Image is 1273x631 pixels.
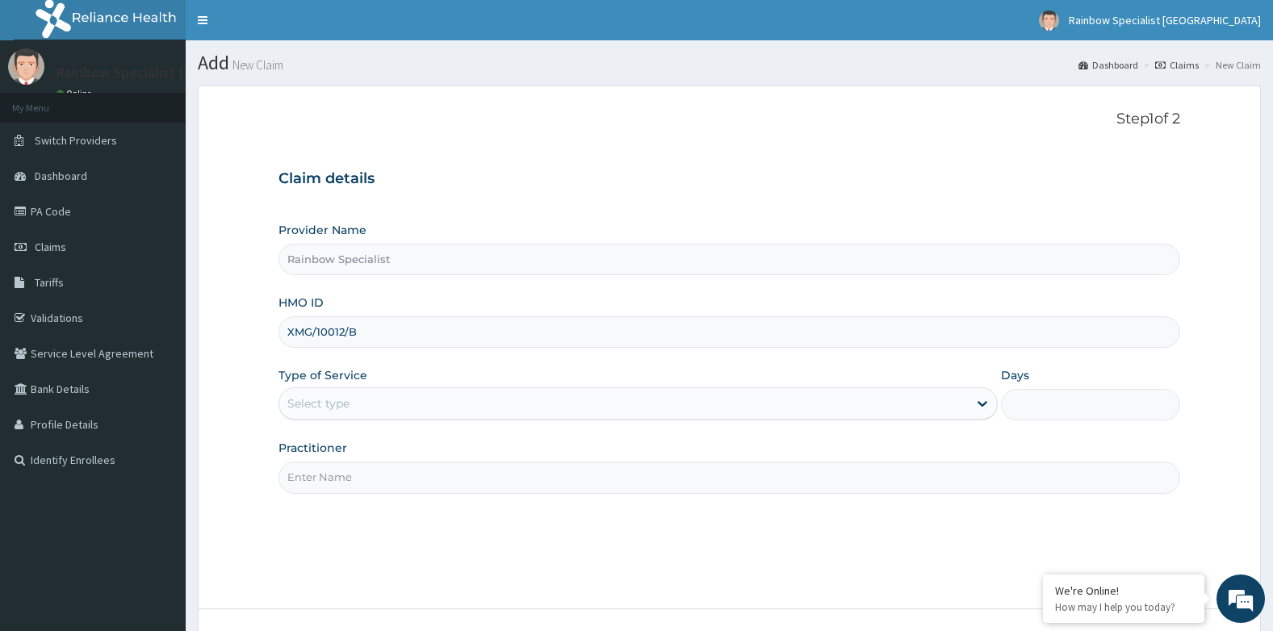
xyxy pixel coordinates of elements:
[278,316,1181,348] input: Enter HMO ID
[278,367,367,383] label: Type of Service
[57,65,312,80] p: Rainbow Specialist [GEOGRAPHIC_DATA]
[278,111,1181,128] p: Step 1 of 2
[1055,583,1192,598] div: We're Online!
[278,440,347,456] label: Practitioner
[1069,13,1261,27] span: Rainbow Specialist [GEOGRAPHIC_DATA]
[287,395,350,412] div: Select type
[278,295,324,311] label: HMO ID
[1039,10,1059,31] img: User Image
[1200,58,1261,72] li: New Claim
[1001,367,1029,383] label: Days
[229,59,283,71] small: New Claim
[8,48,44,85] img: User Image
[35,169,87,183] span: Dashboard
[1155,58,1199,72] a: Claims
[35,133,117,148] span: Switch Providers
[278,222,366,238] label: Provider Name
[278,462,1181,493] input: Enter Name
[35,240,66,254] span: Claims
[35,275,64,290] span: Tariffs
[1078,58,1138,72] a: Dashboard
[57,88,95,99] a: Online
[278,170,1181,188] h3: Claim details
[198,52,1261,73] h1: Add
[1055,600,1192,614] p: How may I help you today?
